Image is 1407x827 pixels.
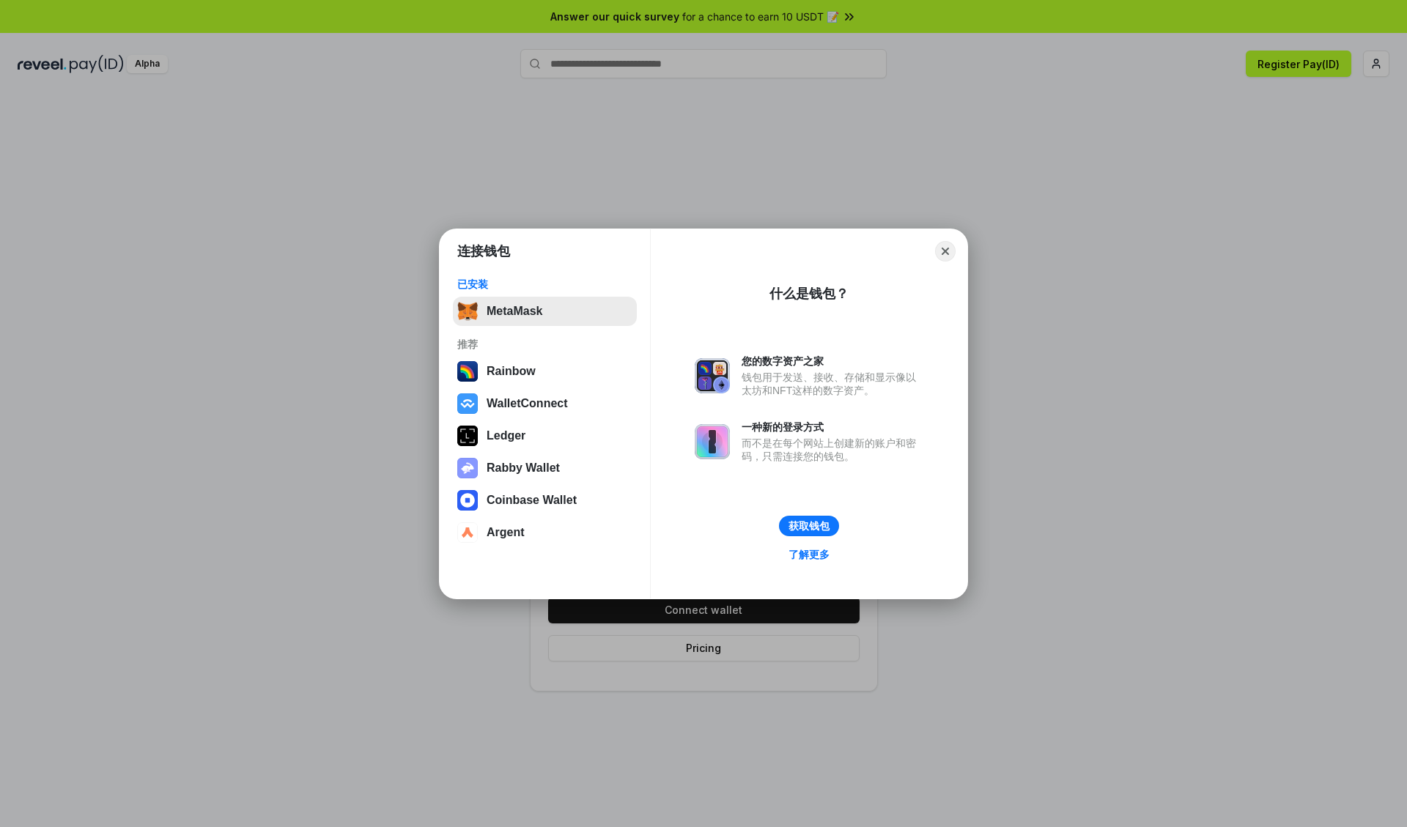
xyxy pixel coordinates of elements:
[457,242,510,260] h1: 连接钱包
[695,358,730,393] img: svg+xml,%3Csvg%20xmlns%3D%22http%3A%2F%2Fwww.w3.org%2F2000%2Fsvg%22%20fill%3D%22none%22%20viewBox...
[487,397,568,410] div: WalletConnect
[457,522,478,543] img: svg+xml,%3Csvg%20width%3D%2228%22%20height%3D%2228%22%20viewBox%3D%220%200%2028%2028%22%20fill%3D...
[453,518,637,547] button: Argent
[457,490,478,511] img: svg+xml,%3Csvg%20width%3D%2228%22%20height%3D%2228%22%20viewBox%3D%220%200%2028%2028%22%20fill%3D...
[487,461,560,475] div: Rabby Wallet
[457,338,632,351] div: 推荐
[457,458,478,478] img: svg+xml,%3Csvg%20xmlns%3D%22http%3A%2F%2Fwww.w3.org%2F2000%2Fsvg%22%20fill%3D%22none%22%20viewBox...
[742,371,923,397] div: 钱包用于发送、接收、存储和显示像以太坊和NFT这样的数字资产。
[742,437,923,463] div: 而不是在每个网站上创建新的账户和密码，只需连接您的钱包。
[487,365,536,378] div: Rainbow
[457,426,478,446] img: svg+xml,%3Csvg%20xmlns%3D%22http%3A%2F%2Fwww.w3.org%2F2000%2Fsvg%22%20width%3D%2228%22%20height%3...
[453,453,637,483] button: Rabby Wallet
[453,297,637,326] button: MetaMask
[453,357,637,386] button: Rainbow
[457,393,478,414] img: svg+xml,%3Csvg%20width%3D%2228%22%20height%3D%2228%22%20viewBox%3D%220%200%2028%2028%22%20fill%3D...
[935,241,956,262] button: Close
[487,526,525,539] div: Argent
[487,429,525,442] div: Ledger
[453,389,637,418] button: WalletConnect
[453,486,637,515] button: Coinbase Wallet
[789,519,830,533] div: 获取钱包
[695,424,730,459] img: svg+xml,%3Csvg%20xmlns%3D%22http%3A%2F%2Fwww.w3.org%2F2000%2Fsvg%22%20fill%3D%22none%22%20viewBox...
[487,305,542,318] div: MetaMask
[457,361,478,382] img: svg+xml,%3Csvg%20width%3D%22120%22%20height%3D%22120%22%20viewBox%3D%220%200%20120%20120%22%20fil...
[742,420,923,434] div: 一种新的登录方式
[789,548,830,561] div: 了解更多
[457,278,632,291] div: 已安装
[780,545,838,564] a: 了解更多
[453,421,637,450] button: Ledger
[457,301,478,322] img: svg+xml,%3Csvg%20fill%3D%22none%22%20height%3D%2233%22%20viewBox%3D%220%200%2035%2033%22%20width%...
[769,285,849,303] div: 什么是钱包？
[742,355,923,368] div: 您的数字资产之家
[487,494,577,507] div: Coinbase Wallet
[779,516,839,536] button: 获取钱包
